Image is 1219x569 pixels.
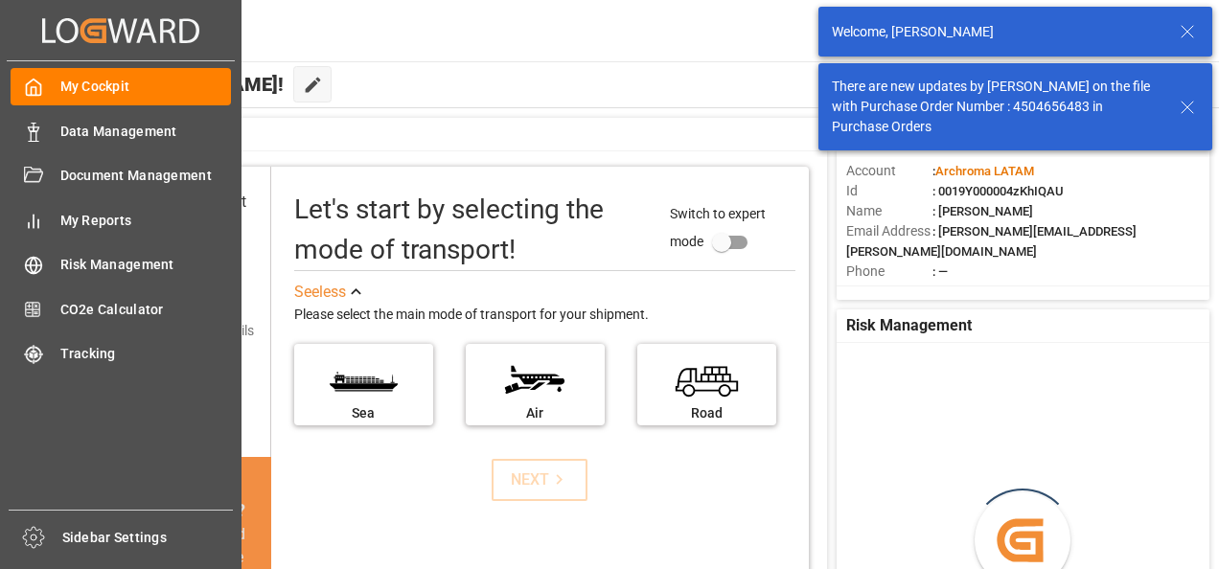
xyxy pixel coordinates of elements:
[846,224,1137,259] span: : [PERSON_NAME][EMAIL_ADDRESS][PERSON_NAME][DOMAIN_NAME]
[935,164,1034,178] span: Archroma LATAM
[134,321,254,341] div: Add shipping details
[846,282,932,302] span: Account Type
[294,190,652,270] div: Let's start by selecting the mode of transport!
[832,22,1161,42] div: Welcome, [PERSON_NAME]
[932,184,1064,198] span: : 0019Y000004zKhIQAU
[846,262,932,282] span: Phone
[62,528,234,548] span: Sidebar Settings
[492,459,587,501] button: NEXT
[60,211,232,231] span: My Reports
[511,468,569,491] div: NEXT
[60,344,232,364] span: Tracking
[846,181,932,201] span: Id
[932,164,1034,178] span: :
[60,300,232,320] span: CO2e Calculator
[11,112,231,149] a: Data Management
[670,206,766,249] span: Switch to expert mode
[647,403,767,423] div: Road
[11,157,231,194] a: Document Management
[11,246,231,284] a: Risk Management
[294,281,346,304] div: See less
[932,204,1033,218] span: : [PERSON_NAME]
[60,255,232,275] span: Risk Management
[304,403,424,423] div: Sea
[11,290,231,328] a: CO2e Calculator
[832,77,1161,137] div: There are new updates by [PERSON_NAME] on the file with Purchase Order Number : 4504656483 in Pur...
[11,201,231,239] a: My Reports
[846,314,972,337] span: Risk Management
[11,335,231,373] a: Tracking
[11,68,231,105] a: My Cockpit
[932,284,980,299] span: : Shipper
[846,161,932,181] span: Account
[60,166,232,186] span: Document Management
[294,304,795,327] div: Please select the main mode of transport for your shipment.
[60,122,232,142] span: Data Management
[932,264,948,279] span: : —
[60,77,232,97] span: My Cockpit
[846,221,932,241] span: Email Address
[846,201,932,221] span: Name
[475,403,595,423] div: Air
